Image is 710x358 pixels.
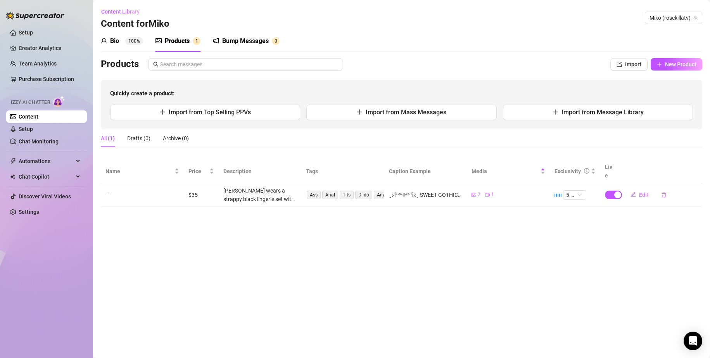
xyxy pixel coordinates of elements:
[19,114,38,120] a: Content
[101,38,107,44] span: user
[356,109,363,115] span: plus
[503,105,693,120] button: Import from Message Library
[159,109,166,115] span: plus
[213,38,219,44] span: notification
[384,160,467,183] th: Caption Example
[693,15,698,20] span: team
[169,108,251,116] span: Import from Top Selling PPVs
[10,158,16,164] span: thunderbolt
[389,191,463,199] div: ‿⊱༒︎༻♱༺༒︎⊰‿ SWEET GOTHIC MACHINE FUCK SHOW‿⊱༒︎༻♱༺༒︎⊰‿ 16 images, 1 Full length Ass focused video ...
[153,62,159,67] span: search
[110,90,174,97] strong: Quickly create a product:
[491,191,494,198] span: 1
[19,138,59,145] a: Chat Monitoring
[101,5,146,18] button: Content Library
[222,36,269,46] div: Bump Messages
[655,189,673,201] button: delete
[374,191,404,199] span: Anal Beads
[307,191,321,199] span: Ass
[555,167,581,176] div: Exclusivity
[19,193,71,200] a: Discover Viral Videos
[301,160,384,183] th: Tags
[53,96,65,107] img: AI Chatter
[561,108,644,116] span: Import from Message Library
[101,183,184,207] td: —
[472,167,539,176] span: Media
[566,191,583,199] span: 5 🔥
[223,186,297,203] div: [PERSON_NAME] wears a strappy black lingerie set with chain accents, showing off her thick, oiled...
[219,160,302,183] th: Description
[160,60,338,69] input: Search messages
[188,167,208,176] span: Price
[684,332,702,350] div: Open Intercom Messenger
[467,160,550,183] th: Media
[355,191,372,199] span: Dildo
[19,209,39,215] a: Settings
[650,12,698,24] span: Miko (rosekillatv)
[651,58,702,71] button: New Product
[552,109,558,115] span: plus
[340,191,354,199] span: Tits
[6,12,64,19] img: logo-BBDzfeDw.svg
[19,155,74,167] span: Automations
[165,36,190,46] div: Products
[19,42,81,54] a: Creator Analytics
[639,192,649,198] span: Edit
[110,105,300,120] button: Import from Top Selling PPVs
[10,174,15,179] img: Chat Copilot
[306,105,496,120] button: Import from Mass Messages
[656,62,662,67] span: plus
[485,193,490,197] span: video-camera
[125,37,143,45] sup: 100%
[101,58,139,71] h3: Products
[661,192,667,198] span: delete
[163,134,189,143] div: Archive (0)
[610,58,648,71] button: Import
[272,37,280,45] sup: 0
[101,160,184,183] th: Name
[193,37,200,45] sup: 1
[195,38,198,44] span: 1
[665,61,696,67] span: New Product
[184,160,219,183] th: Price
[19,126,33,132] a: Setup
[631,192,636,197] span: edit
[478,191,480,198] span: 7
[624,189,655,201] button: Edit
[625,61,641,67] span: Import
[366,108,446,116] span: Import from Mass Messages
[101,9,140,15] span: Content Library
[617,62,622,67] span: import
[110,36,119,46] div: Bio
[184,183,219,207] td: $35
[11,99,50,106] span: Izzy AI Chatter
[127,134,150,143] div: Drafts (0)
[155,38,162,44] span: picture
[101,134,115,143] div: All (1)
[19,76,74,82] a: Purchase Subscription
[322,191,338,199] span: Anal
[105,167,173,176] span: Name
[101,18,169,30] h3: Content for Miko
[19,170,74,183] span: Chat Copilot
[584,168,589,174] span: info-circle
[19,60,57,67] a: Team Analytics
[600,160,620,183] th: Live
[19,29,33,36] a: Setup
[472,193,476,197] span: picture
